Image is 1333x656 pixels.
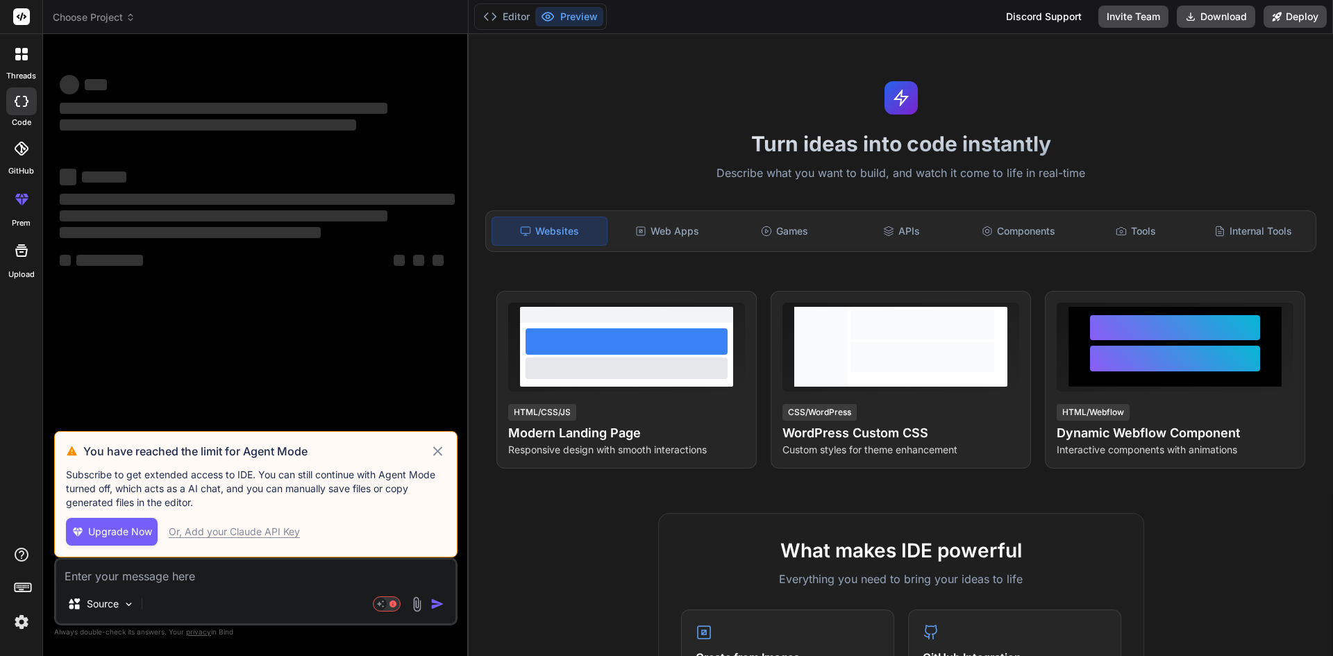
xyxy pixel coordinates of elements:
[681,536,1121,565] h2: What makes IDE powerful
[12,217,31,229] label: prem
[508,423,745,443] h4: Modern Landing Page
[433,255,444,266] span: ‌
[413,255,424,266] span: ‌
[82,171,126,183] span: ‌
[1098,6,1168,28] button: Invite Team
[782,404,857,421] div: CSS/WordPress
[123,598,135,610] img: Pick Models
[1079,217,1193,246] div: Tools
[60,119,356,131] span: ‌
[1177,6,1255,28] button: Download
[508,404,576,421] div: HTML/CSS/JS
[76,255,143,266] span: ‌
[10,610,33,634] img: settings
[1196,217,1310,246] div: Internal Tools
[53,10,135,24] span: Choose Project
[1057,404,1130,421] div: HTML/Webflow
[66,518,158,546] button: Upgrade Now
[85,79,107,90] span: ‌
[54,625,458,639] p: Always double-check its answers. Your in Bind
[60,103,387,114] span: ‌
[492,217,607,246] div: Websites
[87,597,119,611] p: Source
[60,169,76,185] span: ‌
[962,217,1076,246] div: Components
[430,597,444,611] img: icon
[477,131,1325,156] h1: Turn ideas into code instantly
[728,217,842,246] div: Games
[12,117,31,128] label: code
[60,75,79,94] span: ‌
[8,165,34,177] label: GitHub
[83,443,430,460] h3: You have reached the limit for Agent Mode
[169,525,300,539] div: Or, Add your Claude API Key
[8,269,35,280] label: Upload
[186,628,211,636] span: privacy
[681,571,1121,587] p: Everything you need to bring your ideas to life
[6,70,36,82] label: threads
[88,525,152,539] span: Upgrade Now
[535,7,603,26] button: Preview
[60,194,455,205] span: ‌
[782,443,1019,457] p: Custom styles for theme enhancement
[66,468,446,510] p: Subscribe to get extended access to IDE. You can still continue with Agent Mode turned off, which...
[409,596,425,612] img: attachment
[782,423,1019,443] h4: WordPress Custom CSS
[60,255,71,266] span: ‌
[508,443,745,457] p: Responsive design with smooth interactions
[478,7,535,26] button: Editor
[394,255,405,266] span: ‌
[998,6,1090,28] div: Discord Support
[60,210,387,221] span: ‌
[1264,6,1327,28] button: Deploy
[60,227,321,238] span: ‌
[477,165,1325,183] p: Describe what you want to build, and watch it come to life in real-time
[844,217,959,246] div: APIs
[610,217,725,246] div: Web Apps
[1057,443,1293,457] p: Interactive components with animations
[1057,423,1293,443] h4: Dynamic Webflow Component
